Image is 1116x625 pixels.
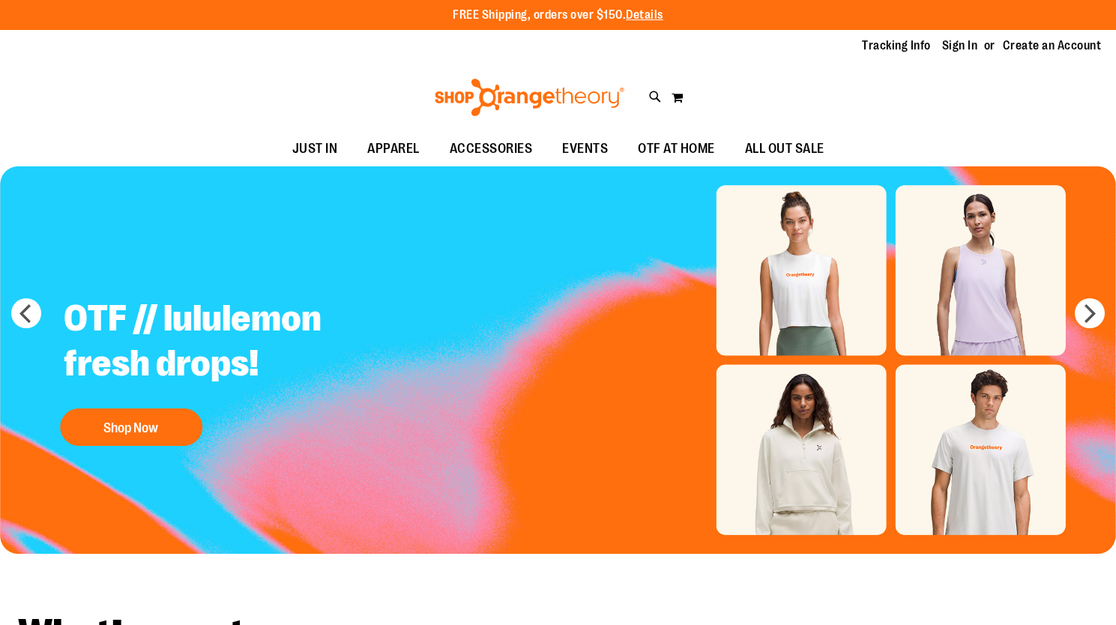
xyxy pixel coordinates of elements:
[52,285,425,401] h2: OTF // lululemon fresh drops!
[367,132,420,166] span: APPAREL
[52,285,425,453] a: OTF // lululemon fresh drops! Shop Now
[453,7,663,24] p: FREE Shipping, orders over $150.
[1075,298,1105,328] button: next
[450,132,533,166] span: ACCESSORIES
[638,132,715,166] span: OTF AT HOME
[626,8,663,22] a: Details
[60,408,202,446] button: Shop Now
[562,132,608,166] span: EVENTS
[745,132,824,166] span: ALL OUT SALE
[432,79,627,116] img: Shop Orangetheory
[942,37,978,54] a: Sign In
[1003,37,1102,54] a: Create an Account
[862,37,931,54] a: Tracking Info
[11,298,41,328] button: prev
[292,132,338,166] span: JUST IN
